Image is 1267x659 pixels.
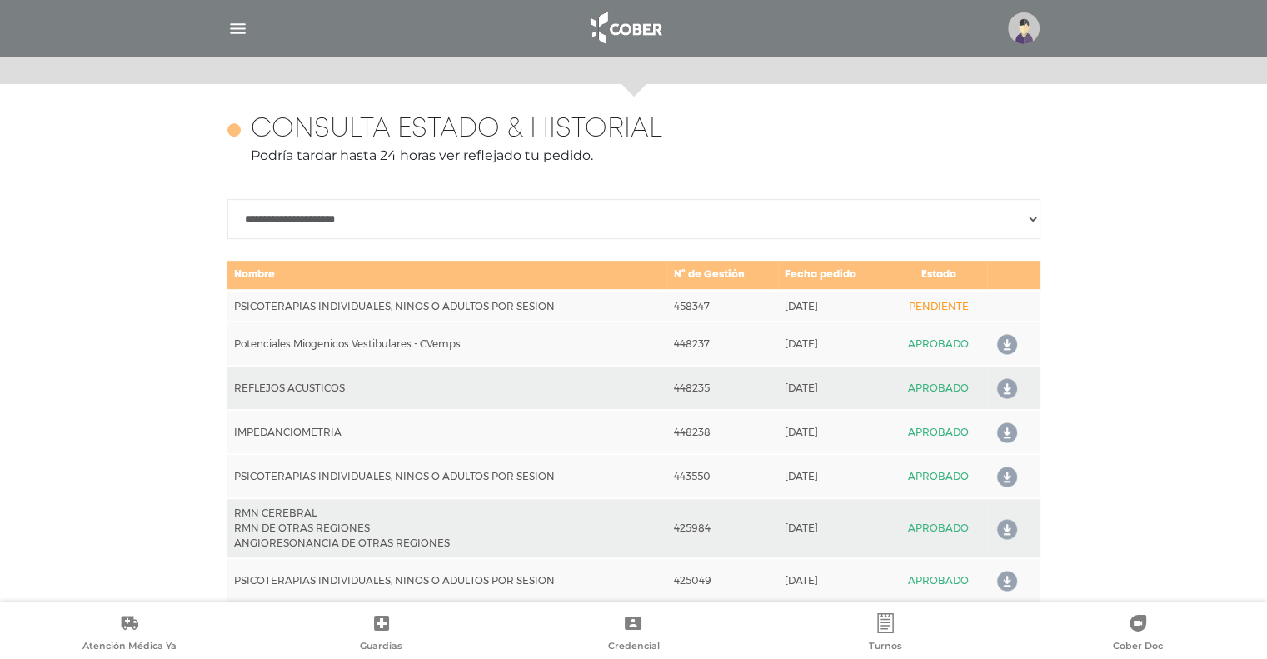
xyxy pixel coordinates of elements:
[360,640,402,655] span: Guardias
[778,260,890,291] td: Fecha pedido
[227,291,667,322] td: PSICOTERAPIAS INDIVIDUALES, NINOS O ADULTOS POR SESION
[227,454,667,498] td: PSICOTERAPIAS INDIVIDUALES, NINOS O ADULTOS POR SESION
[1011,613,1264,656] a: Cober Doc
[227,498,667,558] td: RMN CEREBRAL RMN DE OTRAS REGIONES ANGIORESONANCIA DE OTRAS REGIONES
[890,558,987,602] td: APROBADO
[778,410,890,454] td: [DATE]
[667,410,778,454] td: 448238
[581,8,669,48] img: logo_cober_home-white.png
[890,291,987,322] td: PENDIENTE
[251,114,662,146] h4: Consulta estado & historial
[256,613,508,656] a: Guardias
[227,322,667,366] td: Potenciales Miogenicos Vestibulares - CVemps
[227,146,1040,166] p: Podría tardar hasta 24 horas ver reflejado tu pedido.
[760,613,1012,656] a: Turnos
[667,558,778,602] td: 425049
[507,613,760,656] a: Credencial
[890,322,987,366] td: APROBADO
[778,558,890,602] td: [DATE]
[227,18,248,39] img: Cober_menu-lines-white.svg
[778,454,890,498] td: [DATE]
[3,613,256,656] a: Atención Médica Ya
[667,322,778,366] td: 448237
[778,322,890,366] td: [DATE]
[890,410,987,454] td: APROBADO
[667,260,778,291] td: N° de Gestión
[778,291,890,322] td: [DATE]
[227,410,667,454] td: IMPEDANCIOMETRIA
[667,454,778,498] td: 443550
[890,454,987,498] td: APROBADO
[227,558,667,602] td: PSICOTERAPIAS INDIVIDUALES, NINOS O ADULTOS POR SESION
[1008,12,1040,44] img: profile-placeholder.svg
[778,498,890,558] td: [DATE]
[890,260,987,291] td: Estado
[227,366,667,410] td: REFLEJOS ACUSTICOS
[667,498,778,558] td: 425984
[227,260,667,291] td: Nombre
[1113,640,1163,655] span: Cober Doc
[778,366,890,410] td: [DATE]
[667,291,778,322] td: 458347
[82,640,177,655] span: Atención Médica Ya
[607,640,659,655] span: Credencial
[667,366,778,410] td: 448235
[869,640,902,655] span: Turnos
[890,366,987,410] td: APROBADO
[890,498,987,558] td: APROBADO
